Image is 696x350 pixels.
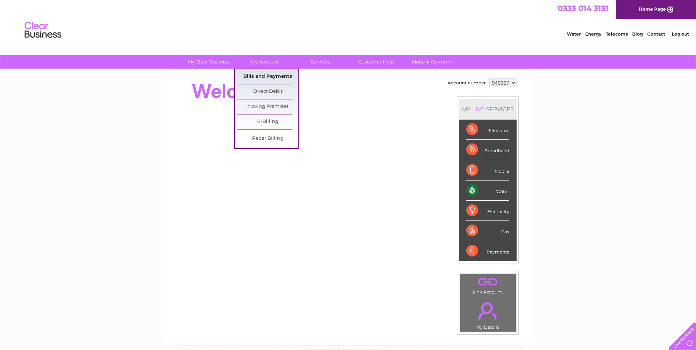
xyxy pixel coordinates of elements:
[237,131,298,146] a: Paper Billing
[471,106,486,113] div: LIVE
[558,4,608,13] a: 0333 014 3131
[179,55,239,69] a: My Clear Business
[237,114,298,129] a: E-Billing
[462,298,514,324] a: .
[466,140,509,160] div: Broadband
[462,276,514,288] a: .
[466,201,509,221] div: Electricity
[446,77,488,89] td: Account number
[402,55,462,69] a: Make A Payment
[466,221,509,241] div: Gas
[466,120,509,140] div: Telecoms
[237,69,298,84] a: Bills and Payments
[290,55,351,69] a: Services
[234,55,295,69] a: My Account
[459,99,517,120] div: MY SERVICES
[459,296,516,332] td: My Details
[459,273,516,296] td: Link Account
[647,31,665,37] a: Contact
[466,181,509,201] div: Water
[567,31,581,37] a: Water
[24,19,62,41] img: logo.png
[346,55,407,69] a: Customer Help
[466,160,509,181] div: Mobile
[606,31,628,37] a: Telecoms
[175,4,522,36] div: Clear Business is a trading name of Verastar Limited (registered in [GEOGRAPHIC_DATA] No. 3667643...
[237,99,298,114] a: Moving Premises
[585,31,601,37] a: Energy
[237,84,298,99] a: Direct Debit
[466,241,509,261] div: Payments
[672,31,689,37] a: Log out
[632,31,643,37] a: Blog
